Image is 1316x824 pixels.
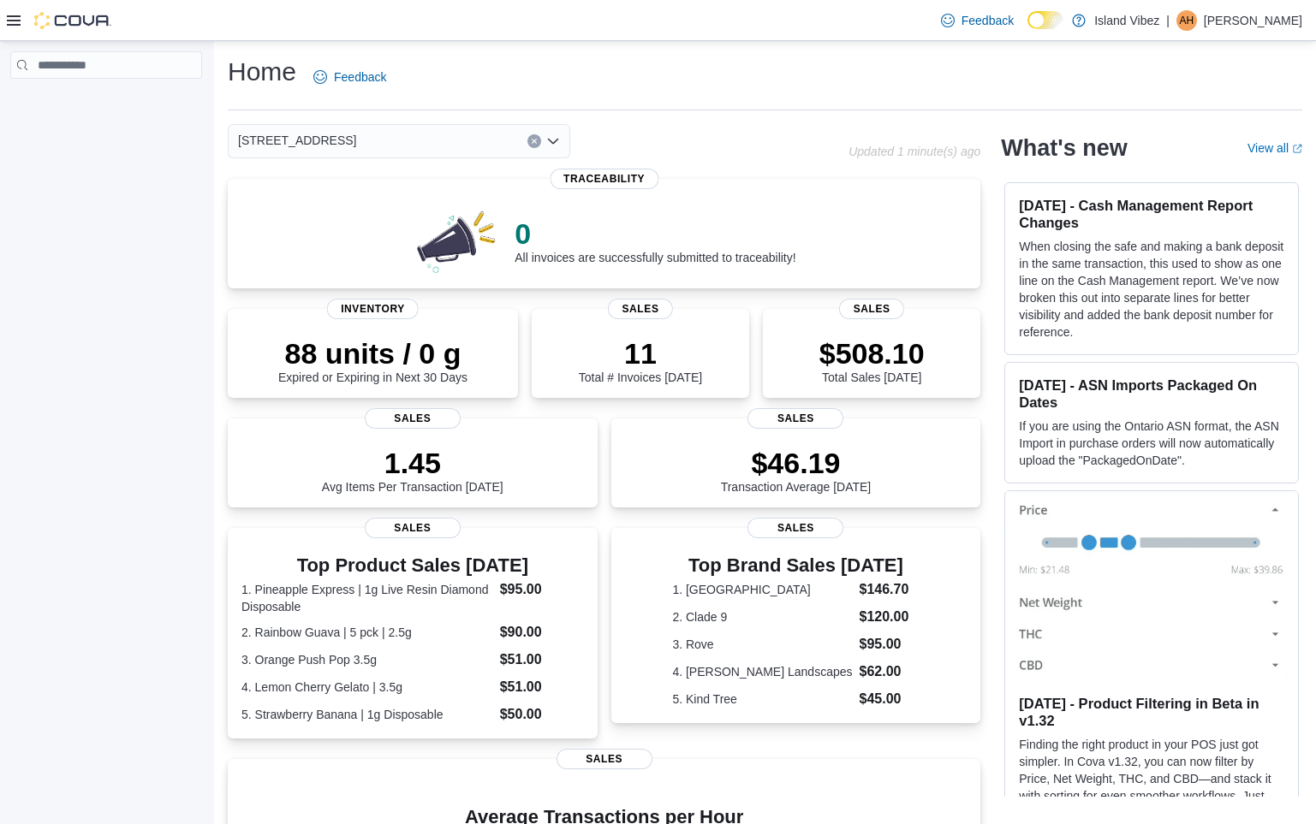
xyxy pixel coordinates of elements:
span: Sales [747,408,843,429]
dd: $51.00 [500,649,584,670]
dt: 5. Kind Tree [672,691,852,708]
h3: [DATE] - Product Filtering in Beta in v1.32 [1019,695,1284,729]
button: Open list of options [546,134,560,148]
dt: 1. Pineapple Express | 1g Live Resin Diamond Disposable [241,581,493,615]
dd: $62.00 [859,661,919,682]
span: Sales [365,408,461,429]
p: When closing the safe and making a bank deposit in the same transaction, this used to show as one... [1019,238,1284,341]
h1: Home [228,55,296,89]
div: All invoices are successfully submitted to traceability! [515,216,795,264]
p: Updated 1 minute(s) ago [849,145,980,158]
p: 0 [515,216,795,251]
h2: What's new [1001,134,1127,162]
a: Feedback [307,60,393,94]
dt: 3. Rove [672,636,852,653]
dd: $95.00 [859,634,919,655]
p: 88 units / 0 g [278,336,467,371]
a: View allExternal link [1248,141,1302,155]
span: [STREET_ADDRESS] [238,130,356,151]
div: Alexis Henderson [1176,10,1197,31]
p: 1.45 [322,446,503,480]
dd: $90.00 [500,622,584,643]
dd: $50.00 [500,704,584,725]
h3: [DATE] - Cash Management Report Changes [1019,197,1284,231]
span: Feedback [962,12,1014,29]
span: Traceability [550,169,658,189]
dt: 3. Orange Push Pop 3.5g [241,651,493,668]
svg: External link [1292,144,1302,154]
h3: Top Brand Sales [DATE] [672,555,919,576]
span: AH [1180,10,1194,31]
div: Transaction Average [DATE] [721,446,872,494]
div: Avg Items Per Transaction [DATE] [322,446,503,494]
dt: 5. Strawberry Banana | 1g Disposable [241,706,493,723]
span: Sales [839,299,904,319]
div: Total Sales [DATE] [819,336,925,384]
p: $508.10 [819,336,925,371]
nav: Complex example [10,82,202,123]
dd: $45.00 [859,689,919,709]
span: Dark Mode [1027,29,1028,30]
span: Sales [747,518,843,538]
input: Dark Mode [1027,11,1063,29]
div: Expired or Expiring in Next 30 Days [278,336,467,384]
dd: $95.00 [500,579,584,600]
span: Inventory [327,299,419,319]
p: If you are using the Ontario ASN format, the ASN Import in purchase orders will now automatically... [1019,418,1284,469]
dt: 1. [GEOGRAPHIC_DATA] [672,581,852,598]
div: Total # Invoices [DATE] [579,336,702,384]
a: Feedback [934,3,1021,38]
span: Sales [608,299,673,319]
span: Sales [557,749,652,769]
img: Cova [34,12,111,29]
p: Island Vibez [1094,10,1159,31]
dd: $51.00 [500,677,584,697]
dt: 2. Clade 9 [672,608,852,625]
span: Sales [365,518,461,538]
h3: [DATE] - ASN Imports Packaged On Dates [1019,376,1284,411]
dd: $146.70 [859,579,919,600]
dd: $120.00 [859,607,919,627]
dt: 4. [PERSON_NAME] Landscapes [672,663,852,680]
p: [PERSON_NAME] [1204,10,1302,31]
button: Clear input [527,134,541,148]
dt: 2. Rainbow Guava | 5 pck | 2.5g [241,624,493,641]
dt: 4. Lemon Cherry Gelato | 3.5g [241,679,493,696]
p: | [1166,10,1170,31]
h3: Top Product Sales [DATE] [241,555,584,576]
img: 0 [413,206,502,275]
p: $46.19 [721,446,872,480]
span: Feedback [334,68,386,86]
p: 11 [579,336,702,371]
